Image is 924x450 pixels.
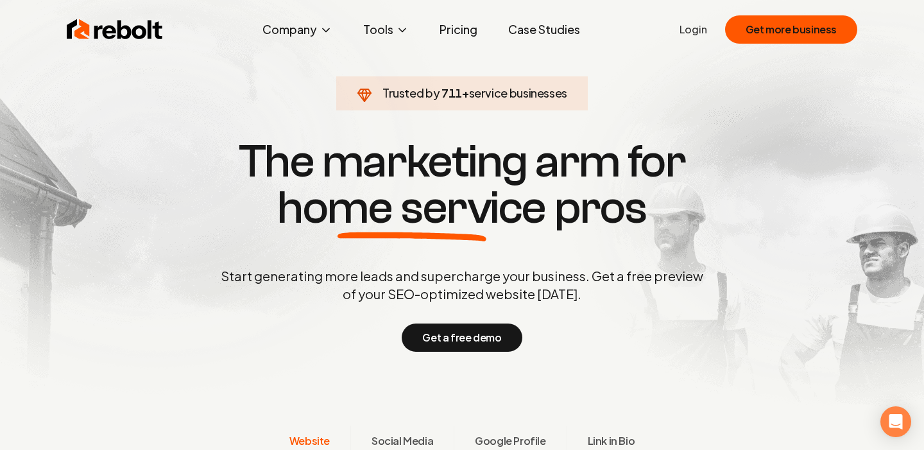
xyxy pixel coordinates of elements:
[429,17,488,42] a: Pricing
[289,433,330,449] span: Website
[382,85,440,100] span: Trusted by
[402,324,522,352] button: Get a free demo
[680,22,707,37] a: Login
[154,139,770,231] h1: The marketing arm for pros
[218,267,706,303] p: Start generating more leads and supercharge your business. Get a free preview of your SEO-optimiz...
[880,406,911,437] div: Open Intercom Messenger
[67,17,163,42] img: Rebolt Logo
[252,17,343,42] button: Company
[475,433,545,449] span: Google Profile
[353,17,419,42] button: Tools
[588,433,635,449] span: Link in Bio
[725,15,857,44] button: Get more business
[498,17,590,42] a: Case Studies
[462,85,469,100] span: +
[441,84,462,102] span: 711
[277,185,546,231] span: home service
[372,433,433,449] span: Social Media
[469,85,568,100] span: service businesses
